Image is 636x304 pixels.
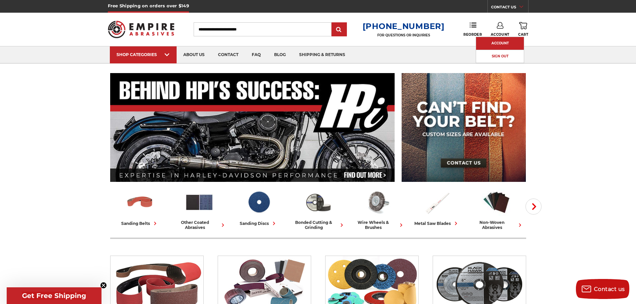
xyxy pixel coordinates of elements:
[351,188,405,230] a: wire wheels & brushes
[410,188,464,227] a: metal saw blades
[291,220,345,230] div: bonded cutting & grinding
[110,73,395,182] img: Banner for an interview featuring Horsepower Inc who makes Harley performance upgrades featured o...
[240,220,277,227] div: sanding discs
[463,32,482,37] span: Reorder
[185,188,214,217] img: Other Coated Abrasives
[117,52,170,57] div: SHOP CATEGORIES
[518,22,528,37] a: Cart
[363,188,392,217] img: Wire Wheels & Brushes
[351,220,405,230] div: wire wheels & brushes
[525,199,542,215] button: Next
[113,188,167,227] a: sanding belts
[491,3,528,13] a: CONTACT US
[244,188,273,217] img: Sanding Discs
[177,46,211,63] a: about us
[422,188,452,217] img: Metal Saw Blades
[518,32,528,37] span: Cart
[333,23,346,36] input: Submit
[476,50,524,63] a: Sign Out
[363,21,445,31] a: [PHONE_NUMBER]
[482,188,511,217] img: Non-woven Abrasives
[463,22,482,36] a: Reorder
[414,220,459,227] div: metal saw blades
[100,282,107,289] button: Close teaser
[125,188,155,217] img: Sanding Belts
[7,287,101,304] div: Get Free ShippingClose teaser
[22,292,86,300] span: Get Free Shipping
[121,220,159,227] div: sanding belts
[491,32,509,37] span: Account
[476,37,524,50] a: Account
[245,46,267,63] a: faq
[594,286,625,292] span: Contact us
[303,188,333,217] img: Bonded Cutting & Grinding
[211,46,245,63] a: contact
[267,46,292,63] a: blog
[232,188,286,227] a: sanding discs
[172,188,226,230] a: other coated abrasives
[363,33,445,37] p: FOR QUESTIONS OR INQUIRIES
[108,16,175,42] img: Empire Abrasives
[291,188,345,230] a: bonded cutting & grinding
[469,220,523,230] div: non-woven abrasives
[576,279,629,299] button: Contact us
[469,188,523,230] a: non-woven abrasives
[402,73,526,182] img: promo banner for custom belts.
[292,46,352,63] a: shipping & returns
[172,220,226,230] div: other coated abrasives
